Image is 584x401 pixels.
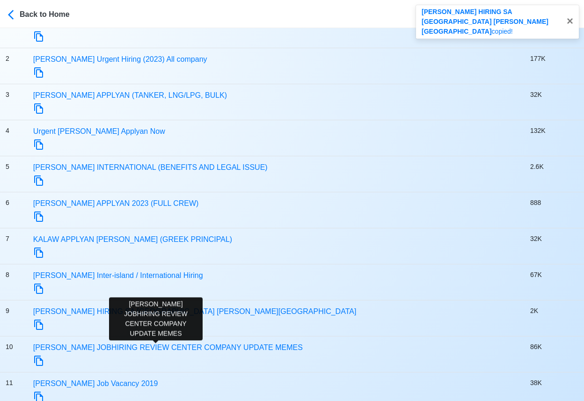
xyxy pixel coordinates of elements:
[33,127,165,135] span: Urgent [PERSON_NAME] Applyan Now
[525,192,584,228] td: 888
[33,163,268,171] span: [PERSON_NAME] INTERNATIONAL (BENEFITS AND LEGAL ISSUE)
[33,199,199,207] span: [PERSON_NAME] APPLYAN 2023 (FULL CREW)
[422,8,548,35] span: [PERSON_NAME] HIRING SA [GEOGRAPHIC_DATA] [PERSON_NAME][GEOGRAPHIC_DATA]
[567,15,573,27] span: ×
[33,379,158,387] span: [PERSON_NAME] Job Vacancy 2019
[33,91,227,99] span: [PERSON_NAME] APPLYAN (TANKER, LNG/LPG, BULK)
[525,264,584,300] td: 67K
[20,7,90,20] div: Back to Home
[33,343,303,351] span: [PERSON_NAME] JOBHIRING REVIEW CENTER COMPANY UPDATE MEMES
[525,156,584,192] td: 2.6K
[422,7,563,36] div: copied!
[7,3,90,25] button: Back to Home
[525,300,584,336] td: 2K
[525,84,584,120] td: 32K
[525,120,584,156] td: 132K
[33,271,203,279] span: [PERSON_NAME] Inter-island / International Hiring
[33,55,207,63] span: [PERSON_NAME] Urgent Hiring (2023) All company
[525,336,584,372] td: 86K
[525,48,584,84] td: 177K
[525,228,584,264] td: 32K
[33,307,357,315] span: [PERSON_NAME] HIRING SA [GEOGRAPHIC_DATA] [PERSON_NAME][GEOGRAPHIC_DATA]
[33,235,232,243] span: KALAW APPLYAN [PERSON_NAME] (GREEK PRINCIPAL)
[109,297,203,340] div: [PERSON_NAME] JOBHIRING REVIEW CENTER COMPANY UPDATE MEMES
